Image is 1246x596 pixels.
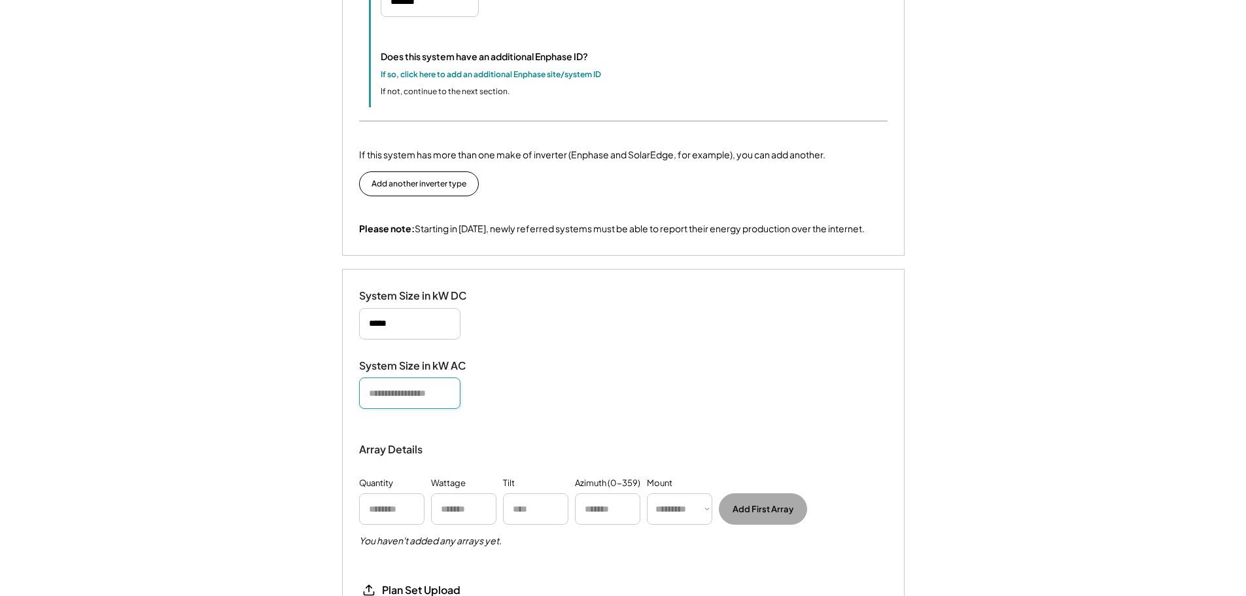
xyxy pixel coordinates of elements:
div: If this system has more than one make of inverter (Enphase and SolarEdge, for example), you can a... [359,148,825,162]
div: Wattage [431,477,466,490]
button: Add First Array [719,493,807,525]
strong: Please note: [359,222,415,234]
div: If not, continue to the next section. [381,86,510,97]
div: Mount [647,477,672,490]
div: Array Details [359,442,424,457]
div: If so, click here to add an additional Enphase site/system ID [381,69,601,80]
h5: You haven't added any arrays yet. [359,535,502,548]
div: Starting in [DATE], newly referred systems must be able to report their energy production over th... [359,222,865,236]
div: Does this system have an additional Enphase ID? [381,50,588,63]
div: System Size in kW DC [359,289,490,303]
div: Tilt [503,477,515,490]
div: Quantity [359,477,393,490]
div: Azimuth (0-359) [575,477,640,490]
div: System Size in kW AC [359,359,490,373]
button: Add another inverter type [359,171,479,196]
